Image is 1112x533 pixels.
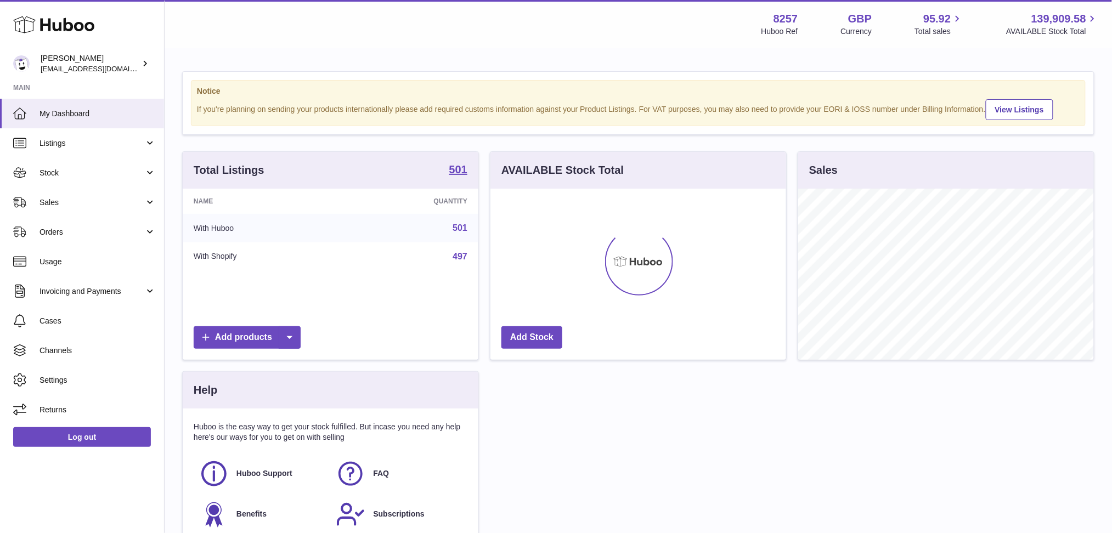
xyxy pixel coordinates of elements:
[183,214,342,242] td: With Huboo
[342,189,478,214] th: Quantity
[13,427,151,447] a: Log out
[809,163,838,178] h3: Sales
[39,286,144,297] span: Invoicing and Payments
[39,168,144,178] span: Stock
[39,227,144,237] span: Orders
[841,26,872,37] div: Currency
[336,459,461,489] a: FAQ
[1006,26,1099,37] span: AVAILABLE Stock Total
[915,26,963,37] span: Total sales
[501,326,562,349] a: Add Stock
[194,422,467,443] p: Huboo is the easy way to get your stock fulfilled. But incase you need any help here's our ways f...
[39,316,156,326] span: Cases
[39,345,156,356] span: Channels
[41,64,161,73] span: [EMAIL_ADDRESS][DOMAIN_NAME]
[197,98,1080,120] div: If you're planning on sending your products internationally please add required customs informati...
[236,509,267,519] span: Benefits
[39,197,144,208] span: Sales
[761,26,798,37] div: Huboo Ref
[453,223,467,233] a: 501
[915,12,963,37] a: 95.92 Total sales
[199,459,325,489] a: Huboo Support
[39,138,144,149] span: Listings
[453,252,467,261] a: 497
[449,164,467,177] a: 501
[39,257,156,267] span: Usage
[13,55,30,72] img: don@skinsgolf.com
[449,164,467,175] strong: 501
[373,468,389,479] span: FAQ
[373,509,424,519] span: Subscriptions
[183,242,342,271] td: With Shopify
[39,109,156,119] span: My Dashboard
[986,99,1053,120] a: View Listings
[923,12,951,26] span: 95.92
[848,12,872,26] strong: GBP
[501,163,624,178] h3: AVAILABLE Stock Total
[236,468,292,479] span: Huboo Support
[336,500,461,529] a: Subscriptions
[194,383,217,398] h3: Help
[194,326,301,349] a: Add products
[194,163,264,178] h3: Total Listings
[39,405,156,415] span: Returns
[199,500,325,529] a: Benefits
[1006,12,1099,37] a: 139,909.58 AVAILABLE Stock Total
[1031,12,1086,26] span: 139,909.58
[41,53,139,74] div: [PERSON_NAME]
[774,12,798,26] strong: 8257
[197,86,1080,97] strong: Notice
[183,189,342,214] th: Name
[39,375,156,385] span: Settings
